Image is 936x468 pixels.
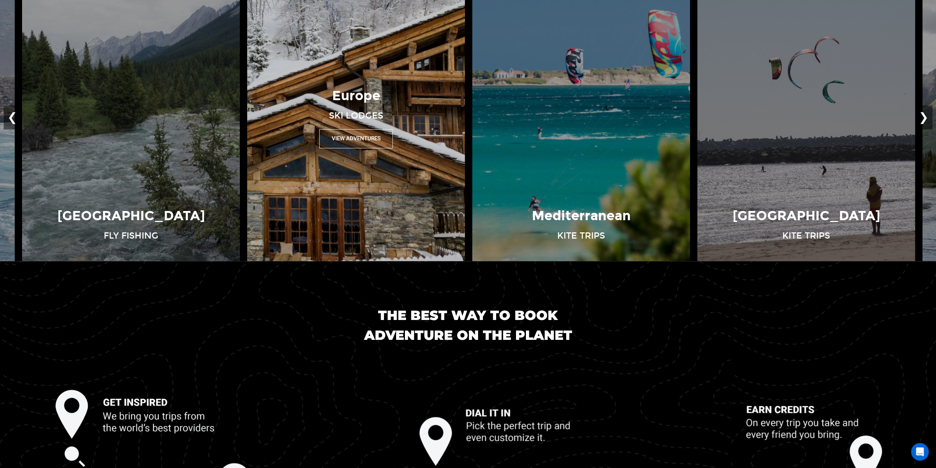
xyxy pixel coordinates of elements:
[319,129,393,148] button: View Adventures
[329,109,383,122] p: Ski Lodges
[557,229,605,242] p: Kite Trips
[332,87,380,105] p: Europe
[57,207,205,225] p: [GEOGRAPHIC_DATA]
[733,207,880,225] p: [GEOGRAPHIC_DATA]
[782,229,830,242] p: Kite Trips
[532,207,631,225] p: Mediterranean
[104,229,158,242] p: Fly Fishing
[911,443,929,461] div: Open Intercom Messenger
[339,305,597,345] h1: The best way to book adventure on the planet
[915,105,932,130] button: ❯
[4,105,21,130] button: ❮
